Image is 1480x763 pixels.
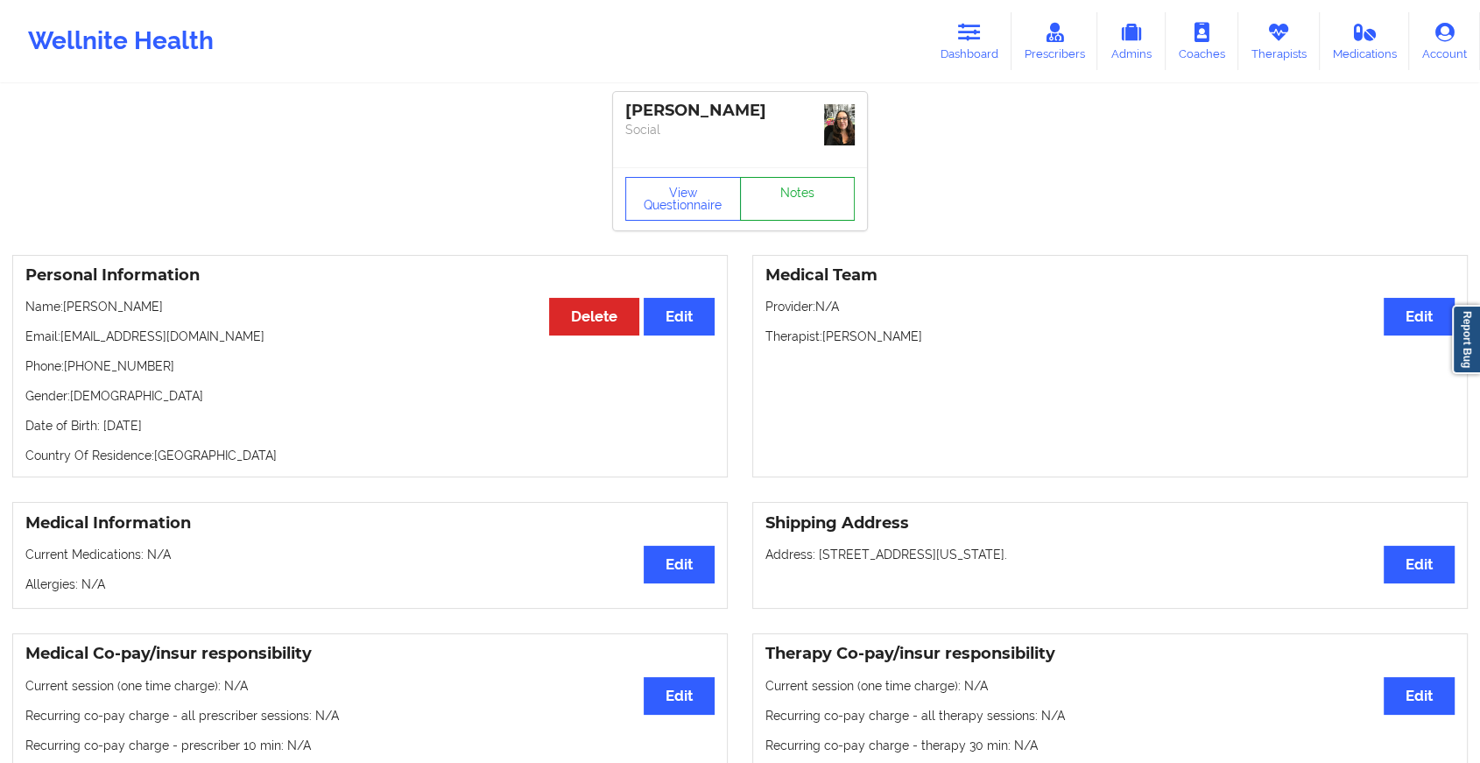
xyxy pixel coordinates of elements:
[25,387,715,405] p: Gender: [DEMOGRAPHIC_DATA]
[740,177,856,221] a: Notes
[25,576,715,593] p: Allergies: N/A
[625,177,741,221] button: View Questionnaire
[25,417,715,434] p: Date of Birth: [DATE]
[644,298,715,336] button: Edit
[644,677,715,715] button: Edit
[765,265,1455,286] h3: Medical Team
[1166,12,1238,70] a: Coaches
[1097,12,1166,70] a: Admins
[625,121,855,138] p: Social
[1238,12,1320,70] a: Therapists
[25,513,715,533] h3: Medical Information
[25,298,715,315] p: Name: [PERSON_NAME]
[25,357,715,375] p: Phone: [PHONE_NUMBER]
[765,328,1455,345] p: Therapist: [PERSON_NAME]
[549,298,639,336] button: Delete
[644,546,715,583] button: Edit
[1452,305,1480,374] a: Report Bug
[25,265,715,286] h3: Personal Information
[765,707,1455,724] p: Recurring co-pay charge - all therapy sessions : N/A
[1011,12,1098,70] a: Prescribers
[824,104,855,145] img: 8074306e-29f3-491c-93fd-ad3bdf885348_2e0e0c75-1721-4e12-ae39-17fbd61b84f5me.jpg
[25,737,715,754] p: Recurring co-pay charge - prescriber 10 min : N/A
[25,677,715,695] p: Current session (one time charge): N/A
[765,546,1455,563] p: Address: [STREET_ADDRESS][US_STATE].
[1384,677,1455,715] button: Edit
[25,644,715,664] h3: Medical Co-pay/insur responsibility
[765,513,1455,533] h3: Shipping Address
[1409,12,1480,70] a: Account
[625,101,855,121] div: [PERSON_NAME]
[25,707,715,724] p: Recurring co-pay charge - all prescriber sessions : N/A
[765,737,1455,754] p: Recurring co-pay charge - therapy 30 min : N/A
[765,677,1455,695] p: Current session (one time charge): N/A
[1320,12,1410,70] a: Medications
[25,546,715,563] p: Current Medications: N/A
[1384,546,1455,583] button: Edit
[927,12,1011,70] a: Dashboard
[1384,298,1455,336] button: Edit
[25,328,715,345] p: Email: [EMAIL_ADDRESS][DOMAIN_NAME]
[765,644,1455,664] h3: Therapy Co-pay/insur responsibility
[765,298,1455,315] p: Provider: N/A
[25,447,715,464] p: Country Of Residence: [GEOGRAPHIC_DATA]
